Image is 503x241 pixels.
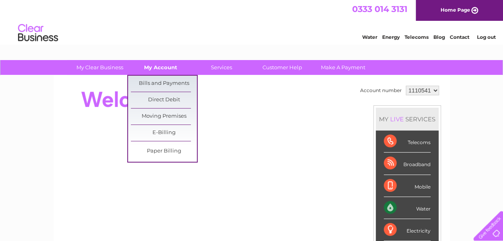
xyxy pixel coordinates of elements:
a: Energy [382,34,400,40]
div: Broadband [384,153,431,175]
div: MY SERVICES [376,108,439,131]
a: My Clear Business [67,60,133,75]
a: Direct Debit [131,92,197,108]
div: Electricity [384,219,431,241]
a: Paper Billing [131,143,197,159]
a: Log out [477,34,495,40]
a: Blog [433,34,445,40]
img: logo.png [18,21,58,45]
a: My Account [128,60,194,75]
a: E-Billing [131,125,197,141]
a: Telecoms [405,34,429,40]
div: Mobile [384,175,431,197]
div: Clear Business is a trading name of Verastar Limited (registered in [GEOGRAPHIC_DATA] No. 3667643... [63,4,441,39]
a: Moving Premises [131,108,197,125]
div: LIVE [389,115,405,123]
a: Make A Payment [310,60,376,75]
div: Telecoms [384,131,431,153]
a: Bills and Payments [131,76,197,92]
div: Water [384,197,431,219]
td: Account number [358,84,404,97]
a: Services [188,60,255,75]
a: Customer Help [249,60,315,75]
a: Contact [450,34,469,40]
a: 0333 014 3131 [352,4,407,14]
a: Water [362,34,377,40]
